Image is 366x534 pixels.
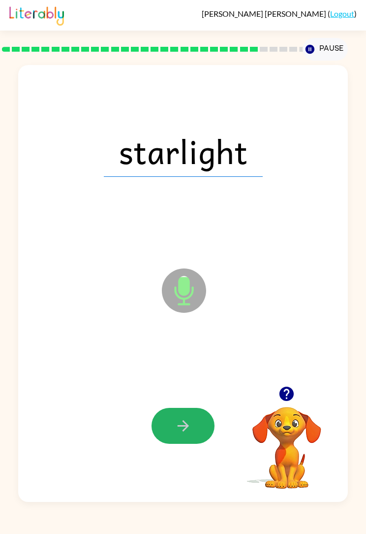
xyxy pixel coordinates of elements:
[238,392,336,490] video: Your browser must support playing .mp4 files to use Literably. Please try using another browser.
[202,9,357,18] div: ( )
[202,9,328,18] span: [PERSON_NAME] [PERSON_NAME]
[104,126,263,177] span: starlight
[330,9,354,18] a: Logout
[303,38,348,61] button: Pause
[9,4,64,26] img: Literably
